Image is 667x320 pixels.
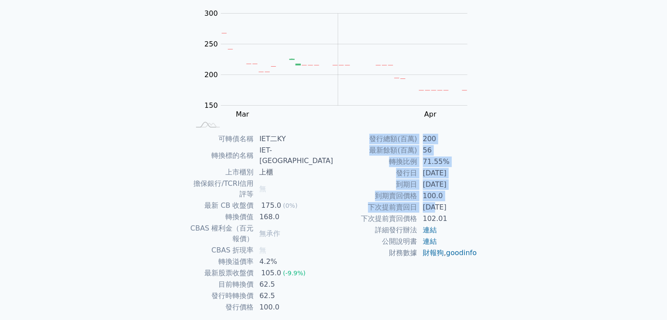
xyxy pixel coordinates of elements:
td: 4.2% [254,256,333,267]
td: 轉換標的名稱 [190,145,254,167]
td: 上市櫃別 [190,167,254,178]
td: 目前轉換價 [190,279,254,290]
td: 200 [417,133,478,145]
tspan: 250 [204,40,218,48]
td: 下次提前賣回日 [334,202,417,213]
td: 到期賣回價格 [334,190,417,202]
td: 62.5 [254,279,333,290]
g: Chart [200,9,480,136]
td: 下次提前賣回價格 [334,213,417,224]
a: goodinfo [446,249,477,257]
td: 100.0 [254,302,333,313]
td: CBAS 權利金（百元報價） [190,223,254,245]
td: [DATE] [417,179,478,190]
span: (-9.9%) [283,270,306,277]
td: 100.0 [417,190,478,202]
span: 無承作 [259,229,280,238]
td: CBAS 折現率 [190,245,254,256]
td: 168.0 [254,211,333,223]
tspan: Apr [424,110,436,118]
td: 71.55% [417,156,478,167]
td: 擔保銀行/TCRI信用評等 [190,178,254,200]
div: 聊天小工具 [623,278,667,320]
td: 轉換價值 [190,211,254,223]
a: 連結 [423,226,437,234]
td: 可轉債名稱 [190,133,254,145]
td: 發行價格 [190,302,254,313]
a: 財報狗 [423,249,444,257]
td: IET二KY [254,133,333,145]
td: [DATE] [417,202,478,213]
td: 轉換比例 [334,156,417,167]
td: [DATE] [417,167,478,179]
tspan: 300 [204,9,218,18]
td: 最新餘額(百萬) [334,145,417,156]
td: IET-[GEOGRAPHIC_DATA] [254,145,333,167]
a: 連結 [423,237,437,245]
td: 發行時轉換價 [190,290,254,302]
span: 無 [259,185,266,193]
td: 轉換溢價率 [190,256,254,267]
span: (0%) [283,202,297,209]
td: 詳細發行辦法 [334,224,417,236]
td: 62.5 [254,290,333,302]
td: , [417,247,478,259]
td: 財務數據 [334,247,417,259]
tspan: 150 [204,101,218,110]
span: 無 [259,246,266,254]
td: 公開說明書 [334,236,417,247]
td: 最新股票收盤價 [190,267,254,279]
td: 到期日 [334,179,417,190]
tspan: Mar [236,110,250,118]
td: 發行日 [334,167,417,179]
td: 102.01 [417,213,478,224]
g: Series [221,33,467,90]
td: 發行總額(百萬) [334,133,417,145]
td: 最新 CB 收盤價 [190,200,254,211]
iframe: Chat Widget [623,278,667,320]
td: 56 [417,145,478,156]
tspan: 200 [204,71,218,79]
div: 175.0 [259,200,283,211]
div: 105.0 [259,268,283,278]
td: 上櫃 [254,167,333,178]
